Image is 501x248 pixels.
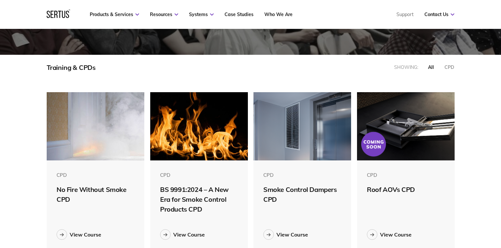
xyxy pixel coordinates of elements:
[90,11,139,17] a: Products & Services
[444,64,454,70] div: CPD
[367,185,445,195] div: Roof AOVs CPD
[160,172,238,178] div: CPD
[367,229,445,240] a: View Course
[160,185,238,214] div: BS 9991:2024 – A New Era for Smoke Control Products CPD
[468,217,501,248] iframe: Chat Widget
[47,63,96,72] div: Training & CPDs
[160,229,238,240] a: View Course
[263,172,341,178] div: CPD
[263,185,341,204] div: Smoke Control Dampers CPD
[428,64,434,70] div: all
[225,11,253,17] a: Case Studies
[264,11,293,17] a: Who We Are
[173,231,205,238] div: View Course
[394,64,418,70] div: Showing:
[263,229,341,240] a: View Course
[367,172,445,178] div: CPD
[276,231,308,238] div: View Course
[57,172,134,178] div: CPD
[57,185,134,204] div: No Fire Without Smoke CPD
[424,11,454,17] a: Contact Us
[150,11,178,17] a: Resources
[189,11,214,17] a: Systems
[70,231,101,238] div: View Course
[380,231,412,238] div: View Course
[57,229,134,240] a: View Course
[396,11,414,17] a: Support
